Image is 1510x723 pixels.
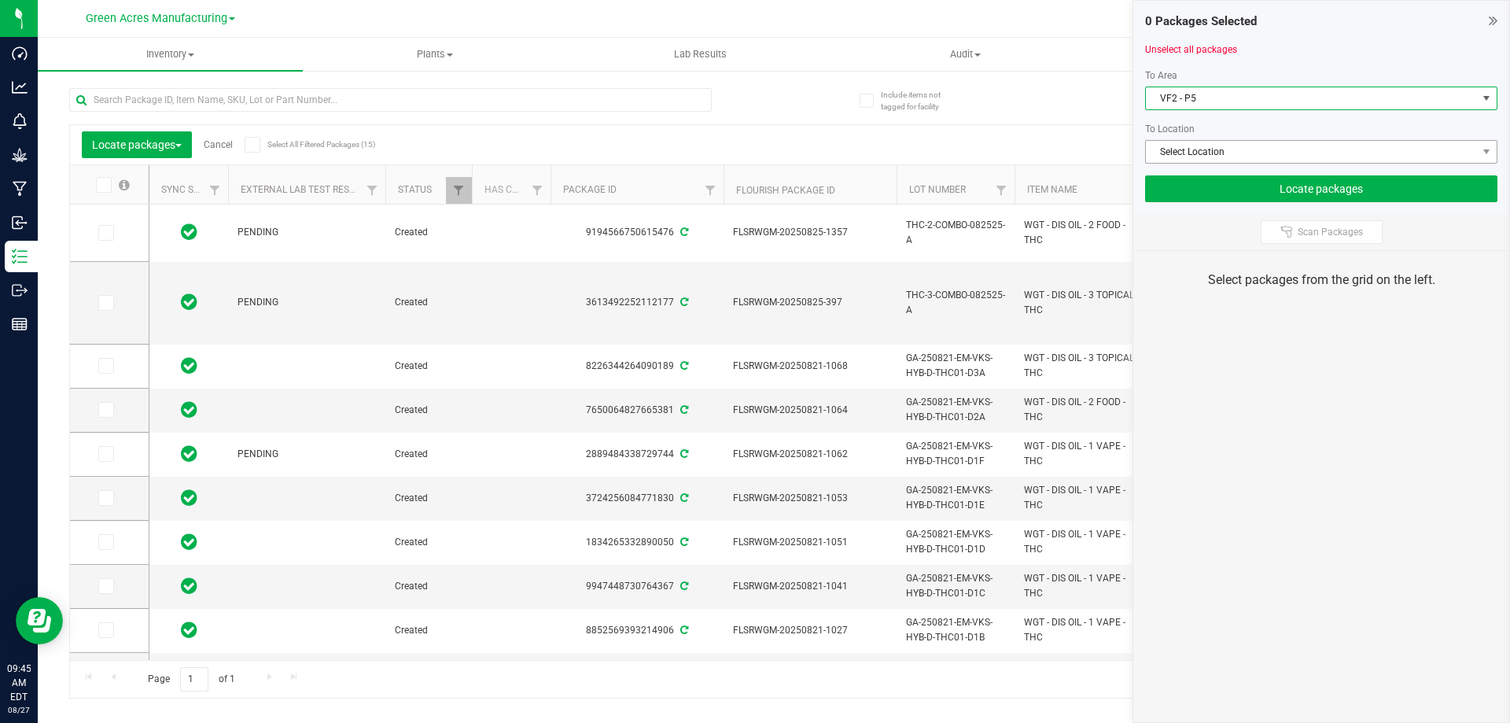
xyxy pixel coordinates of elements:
input: Search Package ID, Item Name, SKU, Lot or Part Number... [69,88,712,112]
span: WGT - DIS OIL - 1 VAPE - THC [1024,615,1143,645]
div: 9947448730764367 [548,579,726,594]
span: In Sync [181,487,197,509]
inline-svg: Inbound [12,215,28,231]
a: Inventory [38,38,303,71]
div: 8226344264090189 [548,359,726,374]
span: Green Acres Manufacturing [86,12,227,25]
inline-svg: Inventory [12,249,28,264]
inline-svg: Grow [12,147,28,163]
a: Unselect all packages [1145,44,1237,55]
span: FLSRWGM-20250821-1051 [733,535,887,550]
span: WGT - DIS OIL - 3 TOPICAL - THC [1024,351,1143,381]
a: Filter [989,177,1015,204]
span: Page of 1 [134,667,248,692]
p: 09:45 AM EDT [7,662,31,704]
div: 3724256084771830 [548,491,726,506]
a: Plants [303,38,568,71]
a: Sync Status [161,184,222,195]
span: GA-250821-EM-VKS-HYB-D-THC01-D1B [906,615,1005,645]
a: Filter [698,177,724,204]
span: Sync from Compliance System [678,227,688,238]
span: Include items not tagged for facility [881,89,959,113]
inline-svg: Outbound [12,282,28,298]
span: To Location [1145,124,1195,135]
span: Sync from Compliance System [678,492,688,504]
a: Audit [833,38,1098,71]
span: FLSRWGM-20250821-1041 [733,579,887,594]
a: Lot Number [909,184,966,195]
input: 1 [180,667,208,692]
span: FLSRWGM-20250821-1062 [733,447,887,462]
span: Created [395,491,462,506]
span: WGT - DIS OIL - 1 VAPE - THC [1024,571,1143,601]
span: WGT - DIS OIL - 3 TOPICAL - THC [1024,288,1143,318]
span: Sync from Compliance System [678,537,688,548]
span: Select Location [1146,141,1477,163]
span: In Sync [181,355,197,377]
span: WGT - DIS OIL - 2 FOOD - THC [1024,395,1143,425]
a: Filter [359,177,385,204]
span: WGT - DIS OIL - 2 FOOD - THC [1024,218,1143,248]
span: Created [395,447,462,462]
span: PENDING [238,295,376,310]
span: Select All Filtered Packages (15) [267,140,346,149]
span: In Sync [181,443,197,465]
span: Sync from Compliance System [678,360,688,371]
p: 08/27 [7,704,31,716]
span: GA-250821-EM-VKS-HYB-D-THC01-D3A [906,351,1005,381]
span: WGT - DIS OIL - 1 VAPE - THC [1024,483,1143,513]
inline-svg: Monitoring [12,113,28,129]
span: Plants [304,47,567,61]
span: Sync from Compliance System [678,625,688,636]
span: In Sync [181,221,197,243]
span: Inventory [38,47,303,61]
span: WGT - DIS OIL - 1 VAPE - THC [1024,439,1143,469]
div: 9194566750615476 [548,225,726,240]
span: Sync from Compliance System [678,297,688,308]
span: FLSRWGM-20250821-1053 [733,491,887,506]
inline-svg: Reports [12,316,28,332]
span: THC-3-COMBO-082525-A [906,288,1005,318]
span: Created [395,225,462,240]
a: Item Name [1027,184,1077,195]
div: 3613492252112177 [548,295,726,310]
span: FLSRWGM-20250825-397 [733,295,887,310]
a: Filter [525,177,551,204]
span: THC-2-COMBO-082525-A [906,218,1005,248]
a: Cancel [204,139,233,150]
a: Filter [202,177,228,204]
span: WGT - DIS OIL - 1 VAPE - THC [1024,527,1143,557]
span: FLSRWGM-20250821-1027 [733,623,887,638]
a: Lab Results [568,38,833,71]
span: Sync from Compliance System [678,581,688,592]
span: GA-250821-EM-VKS-HYB-D-THC01-D1E [906,483,1005,513]
button: Scan Packages [1261,220,1383,244]
span: Sync from Compliance System [678,448,688,459]
span: GA-250821-EM-VKS-HYB-D-THC01-D1C [906,571,1005,601]
th: Has COA [472,165,551,205]
span: Created [395,579,462,594]
a: Inventory Counts [1098,38,1363,71]
span: Locate packages [92,138,182,151]
div: 8852569393214906 [548,623,726,638]
span: In Sync [181,291,197,313]
span: FLSRWGM-20250821-1068 [733,359,887,374]
span: FLSRWGM-20250821-1064 [733,403,887,418]
span: Created [395,359,462,374]
a: Status [398,184,432,195]
span: Created [395,295,462,310]
span: Audit [834,47,1097,61]
span: Select all records on this page [119,179,130,190]
iframe: Resource center [16,597,63,644]
span: GA-250821-EM-VKS-HYB-D-THC01-D2A [906,395,1005,425]
a: Filter [1126,177,1152,204]
span: VF2 - P5 [1146,87,1477,109]
button: Locate packages [1145,175,1497,202]
span: To Area [1145,70,1177,81]
span: Created [395,403,462,418]
span: Scan Packages [1298,226,1363,238]
span: Created [395,535,462,550]
inline-svg: Analytics [12,79,28,95]
a: External Lab Test Result [241,184,364,195]
a: Filter [446,177,472,204]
